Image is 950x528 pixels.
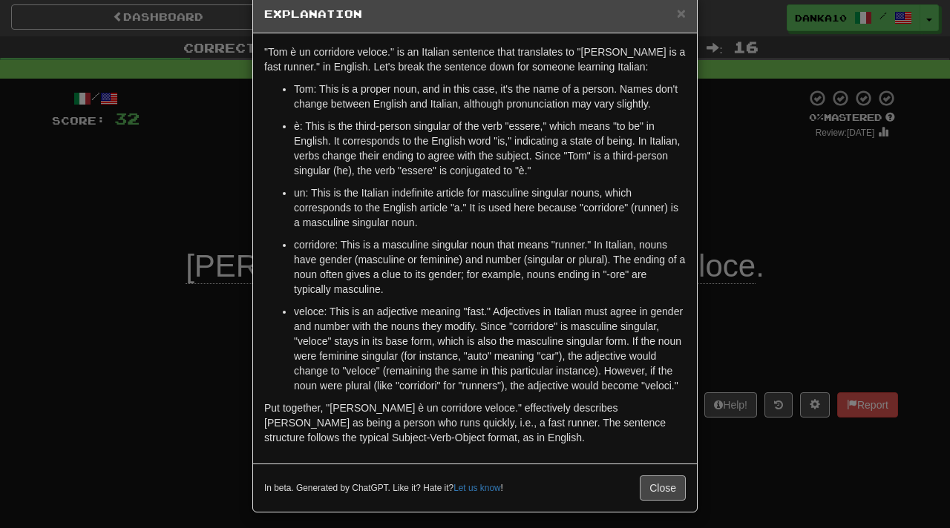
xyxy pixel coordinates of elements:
p: Put together, "[PERSON_NAME] è un corridore veloce." effectively describes [PERSON_NAME] as being... [264,400,686,445]
span: × [677,4,686,22]
p: veloce: This is an adjective meaning "fast." Adjectives in Italian must agree in gender and numbe... [294,304,686,393]
h5: Explanation [264,7,686,22]
p: Tom: This is a proper noun, and in this case, it's the name of a person. Names don't change betwe... [294,82,686,111]
p: un: This is the Italian indefinite article for masculine singular nouns, which corresponds to the... [294,185,686,230]
button: Close [640,475,686,501]
p: corridore: This is a masculine singular noun that means "runner." In Italian, nouns have gender (... [294,237,686,297]
small: In beta. Generated by ChatGPT. Like it? Hate it? ! [264,482,503,495]
p: è: This is the third-person singular of the verb "essere," which means "to be" in English. It cor... [294,119,686,178]
p: "Tom è un corridore veloce." is an Italian sentence that translates to "[PERSON_NAME] is a fast r... [264,44,686,74]
button: Close [677,5,686,21]
a: Let us know [453,483,500,493]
